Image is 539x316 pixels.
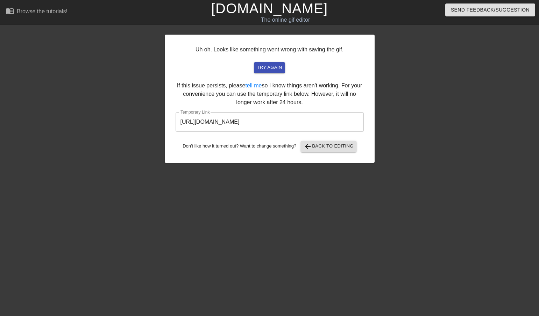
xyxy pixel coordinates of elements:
[211,1,328,16] a: [DOMAIN_NAME]
[183,16,388,24] div: The online gif editor
[257,64,282,72] span: try again
[245,82,262,88] a: tell me
[6,7,14,15] span: menu_book
[165,35,375,163] div: Uh oh. Looks like something went wrong with saving the gif. If this issue persists, please so I k...
[6,7,68,17] a: Browse the tutorials!
[176,141,364,152] div: Don't like how it turned out? Want to change something?
[301,141,356,152] button: Back to Editing
[17,8,68,14] div: Browse the tutorials!
[304,142,354,151] span: Back to Editing
[304,142,312,151] span: arrow_back
[176,112,364,132] input: bare
[451,6,530,14] span: Send Feedback/Suggestion
[254,62,285,73] button: try again
[445,3,535,16] button: Send Feedback/Suggestion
